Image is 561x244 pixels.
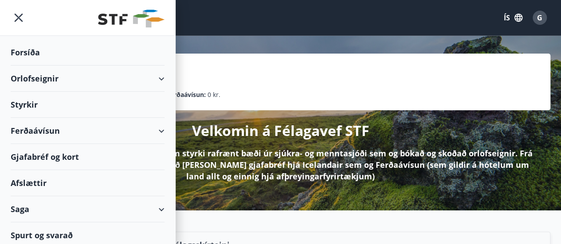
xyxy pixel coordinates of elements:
[11,92,165,118] div: Styrkir
[11,118,165,144] div: Ferðaávísun
[11,66,165,92] div: Orlofseignir
[11,144,165,170] div: Gjafabréf og kort
[11,196,165,222] div: Saga
[167,90,206,100] p: Ferðaávísun :
[192,121,369,140] p: Velkomin á Félagavef STF
[11,10,27,26] button: menu
[11,39,165,66] div: Forsíða
[25,147,536,182] p: Hér á Félagavefnum getur þú sótt um styrki rafrænt bæði úr sjúkra- og menntasjóði sem og bókað og...
[98,10,165,27] img: union_logo
[537,13,542,23] span: G
[499,10,527,26] button: ÍS
[11,170,165,196] div: Afslættir
[208,90,220,100] span: 0 kr.
[529,7,550,28] button: G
